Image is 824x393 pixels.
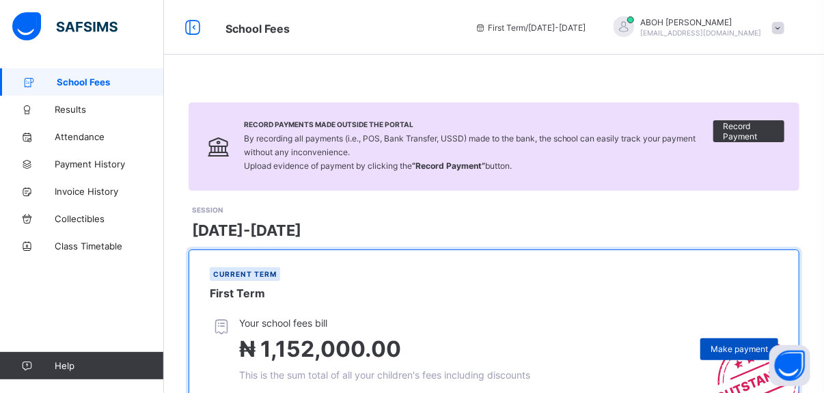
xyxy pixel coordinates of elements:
[210,286,265,300] span: First Term
[12,12,118,41] img: safsims
[55,104,164,115] span: Results
[641,17,762,27] span: ABOH [PERSON_NAME]
[55,159,164,170] span: Payment History
[55,213,164,224] span: Collectibles
[55,186,164,197] span: Invoice History
[225,22,290,36] span: School Fees
[55,241,164,252] span: Class Timetable
[213,270,277,278] span: Current term
[55,360,163,371] span: Help
[192,206,223,214] span: SESSION
[641,29,762,37] span: [EMAIL_ADDRESS][DOMAIN_NAME]
[244,133,696,171] span: By recording all payments (i.e., POS, Bank Transfer, USSD) made to the bank, the school can easil...
[57,77,164,87] span: School Fees
[600,16,791,39] div: ABOHDENIS
[55,131,164,142] span: Attendance
[240,369,531,381] span: This is the sum total of all your children's fees including discounts
[724,121,774,141] span: Record Payment
[412,161,485,171] b: “Record Payment”
[711,344,768,354] span: Make payment
[192,221,301,239] span: [DATE]-[DATE]
[240,317,531,329] span: Your school fees bill
[244,120,713,128] span: Record Payments Made Outside the Portal
[475,23,586,33] span: session/term information
[769,345,810,386] button: Open asap
[240,336,402,362] span: ₦ 1,152,000.00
